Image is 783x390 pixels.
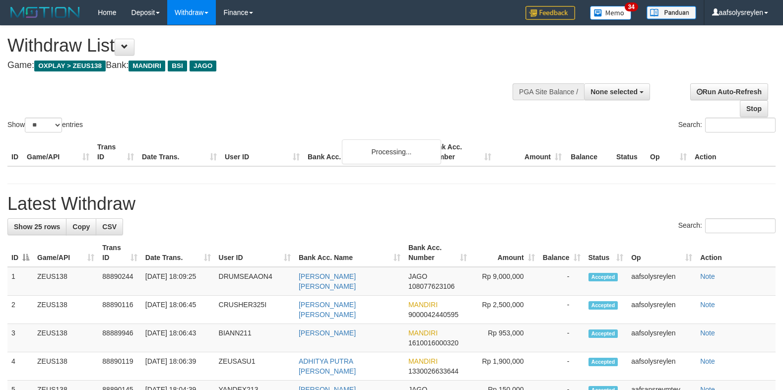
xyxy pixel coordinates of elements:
[590,88,638,96] span: None selected
[299,329,356,337] a: [PERSON_NAME]
[215,352,295,381] td: ZEUSASU1
[408,282,455,290] span: Copy 108077623106 to clipboard
[408,329,438,337] span: MANDIRI
[33,324,98,352] td: ZEUS138
[7,267,33,296] td: 1
[304,138,425,166] th: Bank Acc. Name
[7,352,33,381] td: 4
[539,239,585,267] th: Balance: activate to sort column ascending
[168,61,187,71] span: BSI
[7,218,66,235] a: Show 25 rows
[33,296,98,324] td: ZEUS138
[295,239,404,267] th: Bank Acc. Name: activate to sort column ascending
[215,267,295,296] td: DRUMSEAAON4
[678,218,776,233] label: Search:
[625,2,638,11] span: 34
[408,357,438,365] span: MANDIRI
[627,324,696,352] td: aafsolysreylen
[138,138,221,166] th: Date Trans.
[98,324,141,352] td: 88889946
[646,138,691,166] th: Op
[539,324,585,352] td: -
[7,61,512,70] h4: Game: Bank:
[34,61,106,71] span: OXPLAY > ZEUS138
[23,138,93,166] th: Game/API
[98,239,141,267] th: Trans ID: activate to sort column ascending
[102,223,117,231] span: CSV
[471,352,539,381] td: Rp 1,900,000
[705,118,776,132] input: Search:
[588,329,618,338] span: Accepted
[14,223,60,231] span: Show 25 rows
[590,6,632,20] img: Button%20Memo.svg
[690,83,768,100] a: Run Auto-Refresh
[740,100,768,117] a: Stop
[7,5,83,20] img: MOTION_logo.png
[678,118,776,132] label: Search:
[221,138,304,166] th: User ID
[700,301,715,309] a: Note
[96,218,123,235] a: CSV
[342,139,441,164] div: Processing...
[215,296,295,324] td: CRUSHER325I
[190,61,216,71] span: JAGO
[66,218,96,235] a: Copy
[408,339,458,347] span: Copy 1610016000320 to clipboard
[700,357,715,365] a: Note
[700,329,715,337] a: Note
[525,6,575,20] img: Feedback.jpg
[98,296,141,324] td: 88890116
[585,239,628,267] th: Status: activate to sort column ascending
[129,61,165,71] span: MANDIRI
[566,138,612,166] th: Balance
[513,83,584,100] div: PGA Site Balance /
[7,239,33,267] th: ID: activate to sort column descending
[408,301,438,309] span: MANDIRI
[141,239,215,267] th: Date Trans.: activate to sort column ascending
[141,352,215,381] td: [DATE] 18:06:39
[93,138,138,166] th: Trans ID
[98,267,141,296] td: 88890244
[539,267,585,296] td: -
[33,352,98,381] td: ZEUS138
[539,296,585,324] td: -
[7,324,33,352] td: 3
[647,6,696,19] img: panduan.png
[471,267,539,296] td: Rp 9,000,000
[471,296,539,324] td: Rp 2,500,000
[627,296,696,324] td: aafsolysreylen
[691,138,776,166] th: Action
[408,367,458,375] span: Copy 1330026633644 to clipboard
[696,239,776,267] th: Action
[141,296,215,324] td: [DATE] 18:06:45
[7,36,512,56] h1: Withdraw List
[141,324,215,352] td: [DATE] 18:06:43
[98,352,141,381] td: 88890119
[408,272,427,280] span: JAGO
[299,272,356,290] a: [PERSON_NAME] [PERSON_NAME]
[627,267,696,296] td: aafsolysreylen
[141,267,215,296] td: [DATE] 18:09:25
[627,239,696,267] th: Op: activate to sort column ascending
[539,352,585,381] td: -
[299,301,356,319] a: [PERSON_NAME] [PERSON_NAME]
[408,311,458,319] span: Copy 9000042440595 to clipboard
[7,296,33,324] td: 2
[471,239,539,267] th: Amount: activate to sort column ascending
[700,272,715,280] a: Note
[471,324,539,352] td: Rp 953,000
[7,138,23,166] th: ID
[495,138,566,166] th: Amount
[33,267,98,296] td: ZEUS138
[72,223,90,231] span: Copy
[588,358,618,366] span: Accepted
[215,239,295,267] th: User ID: activate to sort column ascending
[7,194,776,214] h1: Latest Withdraw
[584,83,650,100] button: None selected
[588,301,618,310] span: Accepted
[33,239,98,267] th: Game/API: activate to sort column ascending
[627,352,696,381] td: aafsolysreylen
[215,324,295,352] td: BIANN211
[612,138,646,166] th: Status
[25,118,62,132] select: Showentries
